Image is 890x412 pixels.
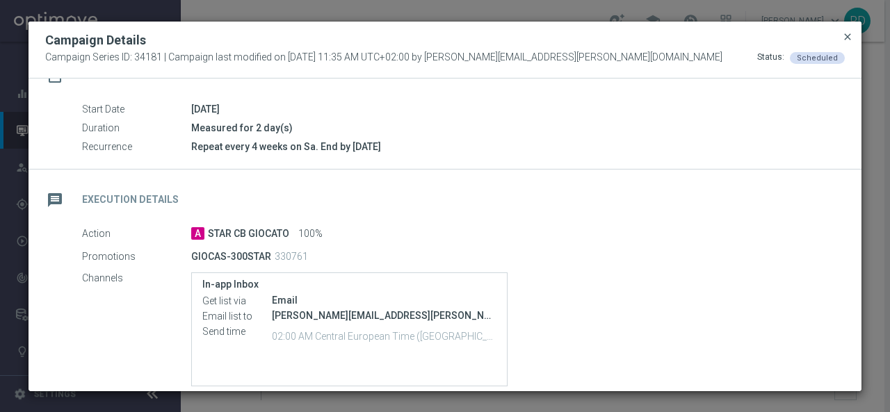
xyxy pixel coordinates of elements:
[82,104,191,116] label: Start Date
[82,250,191,263] label: Promotions
[272,329,496,343] p: 02:00 AM Central European Time ([GEOGRAPHIC_DATA]) (UTC +02:00)
[191,121,834,135] div: Measured for 2 day(s)
[202,325,272,338] label: Send time
[757,51,784,64] div: Status:
[82,122,191,135] label: Duration
[275,250,308,263] p: 330761
[191,102,834,116] div: [DATE]
[842,31,853,42] span: close
[191,140,834,154] div: Repeat every 4 weeks on Sa. End by [DATE]
[42,188,67,213] i: message
[82,228,191,240] label: Action
[82,272,191,285] label: Channels
[202,279,496,290] label: In-app Inbox
[82,193,179,206] h2: Execution Details
[191,227,204,240] span: A
[208,228,289,240] span: STAR CB GIOCATO
[45,51,722,64] span: Campaign Series ID: 34181 | Campaign last modified on [DATE] 11:35 AM UTC+02:00 by [PERSON_NAME][...
[797,53,838,63] span: Scheduled
[191,250,271,263] p: GIOCAS-300STAR
[298,228,323,240] span: 100%
[202,295,272,307] label: Get list via
[790,51,845,63] colored-tag: Scheduled
[45,32,146,49] h2: Campaign Details
[272,308,496,322] div: [PERSON_NAME][EMAIL_ADDRESS][PERSON_NAME][DOMAIN_NAME]
[272,293,496,307] div: Email
[202,310,272,322] label: Email list to
[82,141,191,154] label: Recurrence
